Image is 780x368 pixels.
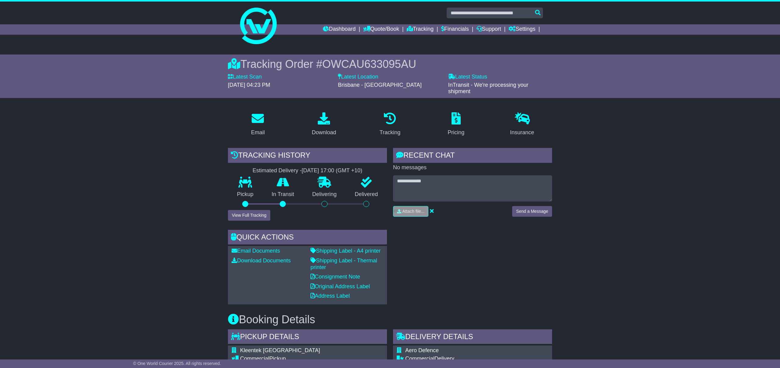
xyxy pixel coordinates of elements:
[323,24,356,35] a: Dashboard
[512,206,552,217] button: Send a Message
[247,110,269,139] a: Email
[308,110,340,139] a: Download
[338,82,421,88] span: Brisbane - [GEOGRAPHIC_DATA]
[232,258,291,264] a: Download Documents
[228,58,552,71] div: Tracking Order #
[407,24,434,35] a: Tracking
[448,82,529,95] span: InTransit - We're processing your shipment
[363,24,399,35] a: Quote/Book
[448,128,464,137] div: Pricing
[448,74,487,80] label: Latest Status
[228,148,387,164] div: Tracking history
[506,110,538,139] a: Insurance
[310,258,377,270] a: Shipping Label - Thermal printer
[393,164,552,171] p: No messages
[133,361,221,366] span: © One World Courier 2025. All rights reserved.
[240,347,320,353] span: Kleentek [GEOGRAPHIC_DATA]
[310,248,381,254] a: Shipping Label - A4 printer
[240,356,339,362] div: Pickup
[393,148,552,164] div: RECENT CHAT
[477,24,501,35] a: Support
[510,128,534,137] div: Insurance
[405,347,439,353] span: Aero Defence
[228,74,262,80] label: Latest Scan
[228,230,387,246] div: Quick Actions
[228,82,270,88] span: [DATE] 04:23 PM
[228,167,387,174] div: Estimated Delivery -
[303,191,346,198] p: Delivering
[310,293,350,299] a: Address Label
[312,128,336,137] div: Download
[251,128,265,137] div: Email
[322,58,416,70] span: OWCAU633095AU
[405,356,498,362] div: Delivery
[444,110,468,139] a: Pricing
[405,356,434,362] span: Commercial
[263,191,303,198] p: In Transit
[228,314,552,326] h3: Booking Details
[380,128,400,137] div: Tracking
[441,24,469,35] a: Financials
[228,329,387,346] div: Pickup Details
[346,191,387,198] p: Delivered
[338,74,378,80] label: Latest Location
[376,110,404,139] a: Tracking
[302,167,362,174] div: [DATE] 17:00 (GMT +10)
[240,356,269,362] span: Commercial
[232,248,280,254] a: Email Documents
[509,24,535,35] a: Settings
[393,329,552,346] div: Delivery Details
[228,210,270,221] button: View Full Tracking
[310,283,370,289] a: Original Address Label
[310,274,360,280] a: Consignment Note
[228,191,263,198] p: Pickup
